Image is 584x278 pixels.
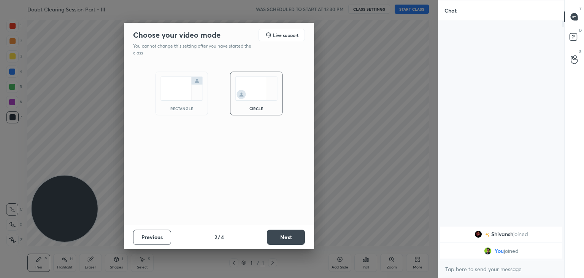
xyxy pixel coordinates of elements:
div: grid [438,225,564,260]
p: G [579,49,582,54]
span: Shivansh [491,231,513,237]
h5: Live support [273,33,298,37]
div: rectangle [167,107,197,110]
img: circleScreenIcon.acc0effb.svg [235,77,278,101]
img: normalScreenIcon.ae25ed63.svg [160,77,203,101]
img: no-rating-badge.077c3623.svg [485,233,490,237]
button: Previous [133,230,171,245]
img: 88146f61898444ee917a4c8c56deeae4.jpg [484,247,492,255]
span: joined [513,231,528,237]
h4: 4 [221,233,224,241]
img: 873941af3b104175891c25fa6c47daf6.None [474,230,482,238]
h4: / [218,233,220,241]
p: T [579,6,582,12]
p: You cannot change this setting after you have started the class [133,43,256,56]
h4: 2 [214,233,217,241]
p: Chat [438,0,463,21]
h2: Choose your video mode [133,30,221,40]
span: You [495,248,504,254]
div: circle [241,107,271,110]
span: joined [504,248,519,254]
button: Next [267,230,305,245]
p: D [579,27,582,33]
